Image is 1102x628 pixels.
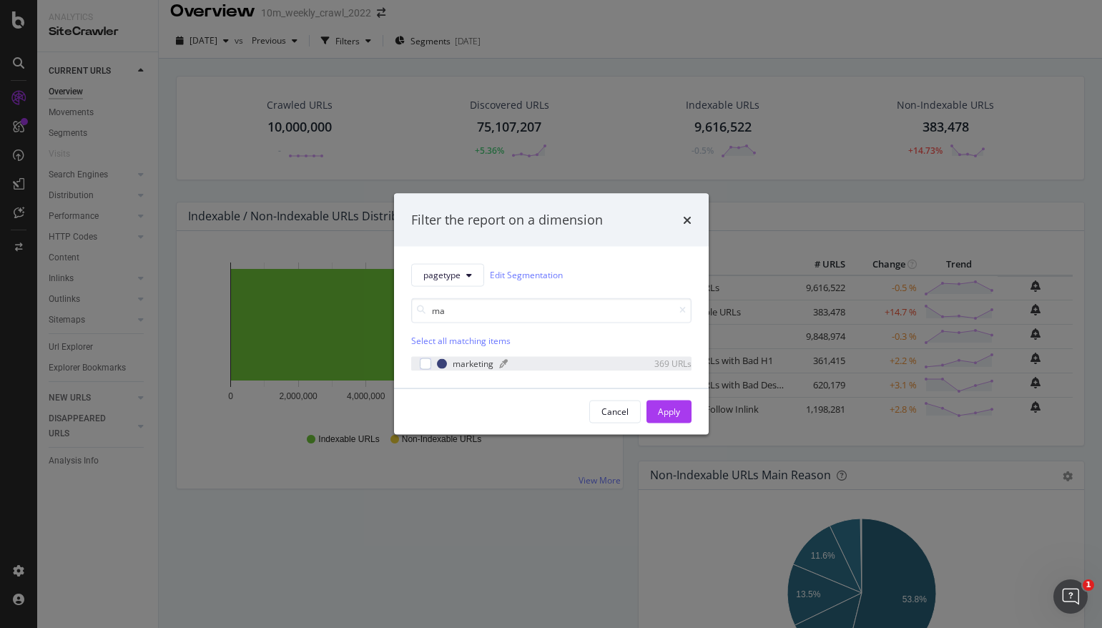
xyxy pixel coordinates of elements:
div: Filter the report on a dimension [411,211,603,230]
div: times [683,211,692,230]
div: Cancel [601,406,629,418]
div: 369 URLs [621,358,692,370]
button: Cancel [589,400,641,423]
a: Edit Segmentation [490,268,563,283]
iframe: Intercom live chat [1053,579,1088,614]
div: Select all matching items [411,334,692,346]
div: marketing [453,358,493,370]
div: Apply [658,406,680,418]
span: 1 [1083,579,1094,591]
button: pagetype [411,263,484,286]
div: modal [394,194,709,435]
button: Apply [646,400,692,423]
span: pagetype [423,269,461,281]
input: Search [411,298,692,323]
